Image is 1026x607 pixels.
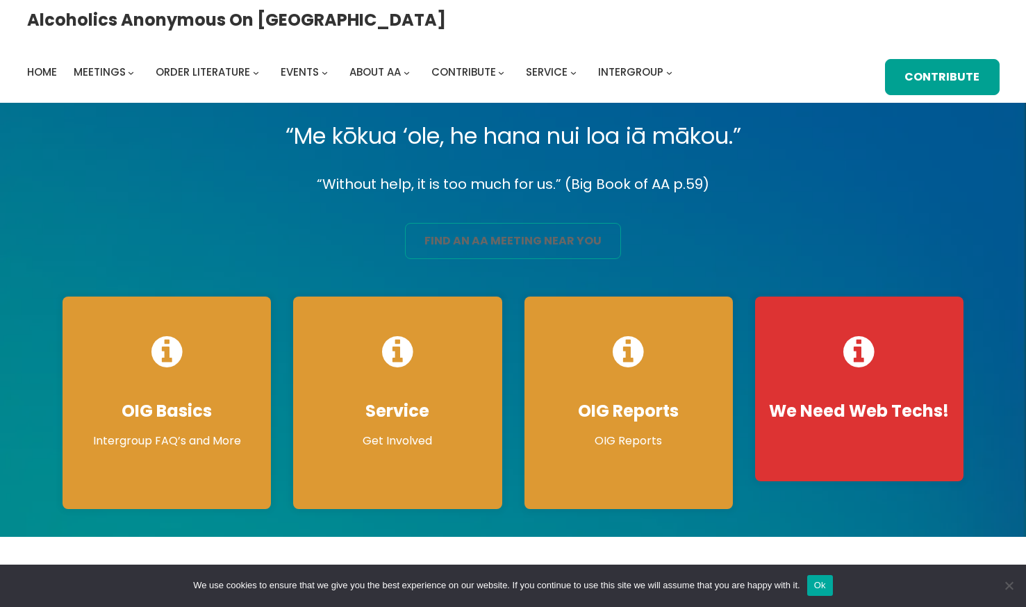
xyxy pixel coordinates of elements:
[405,223,622,259] a: find an aa meeting near you
[431,63,496,82] a: Contribute
[27,5,446,35] a: Alcoholics Anonymous on [GEOGRAPHIC_DATA]
[76,433,257,449] p: Intergroup FAQ’s and More
[885,59,1000,95] a: Contribute
[27,63,677,82] nav: Intergroup
[404,69,410,75] button: About AA submenu
[27,65,57,79] span: Home
[307,401,488,422] h4: Service
[526,65,568,79] span: Service
[281,65,319,79] span: Events
[349,65,401,79] span: About AA
[51,172,975,197] p: “Without help, it is too much for us.” (Big Book of AA p.59)
[128,69,134,75] button: Meetings submenu
[1002,579,1016,592] span: No
[253,69,259,75] button: Order Literature submenu
[598,63,663,82] a: Intergroup
[193,579,800,592] span: We use cookies to ensure that we give you the best experience on our website. If you continue to ...
[598,65,663,79] span: Intergroup
[769,401,950,422] h4: We Need Web Techs!
[538,433,719,449] p: OIG Reports
[498,69,504,75] button: Contribute submenu
[27,63,57,82] a: Home
[349,63,401,82] a: About AA
[538,401,719,422] h4: OIG Reports
[76,401,257,422] h4: OIG Basics
[307,433,488,449] p: Get Involved
[281,63,319,82] a: Events
[431,65,496,79] span: Contribute
[666,69,672,75] button: Intergroup submenu
[570,69,577,75] button: Service submenu
[526,63,568,82] a: Service
[156,65,250,79] span: Order Literature
[322,69,328,75] button: Events submenu
[807,575,833,596] button: Ok
[74,65,126,79] span: Meetings
[74,63,126,82] a: Meetings
[51,117,975,156] p: “Me kōkua ‘ole, he hana nui loa iā mākou.”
